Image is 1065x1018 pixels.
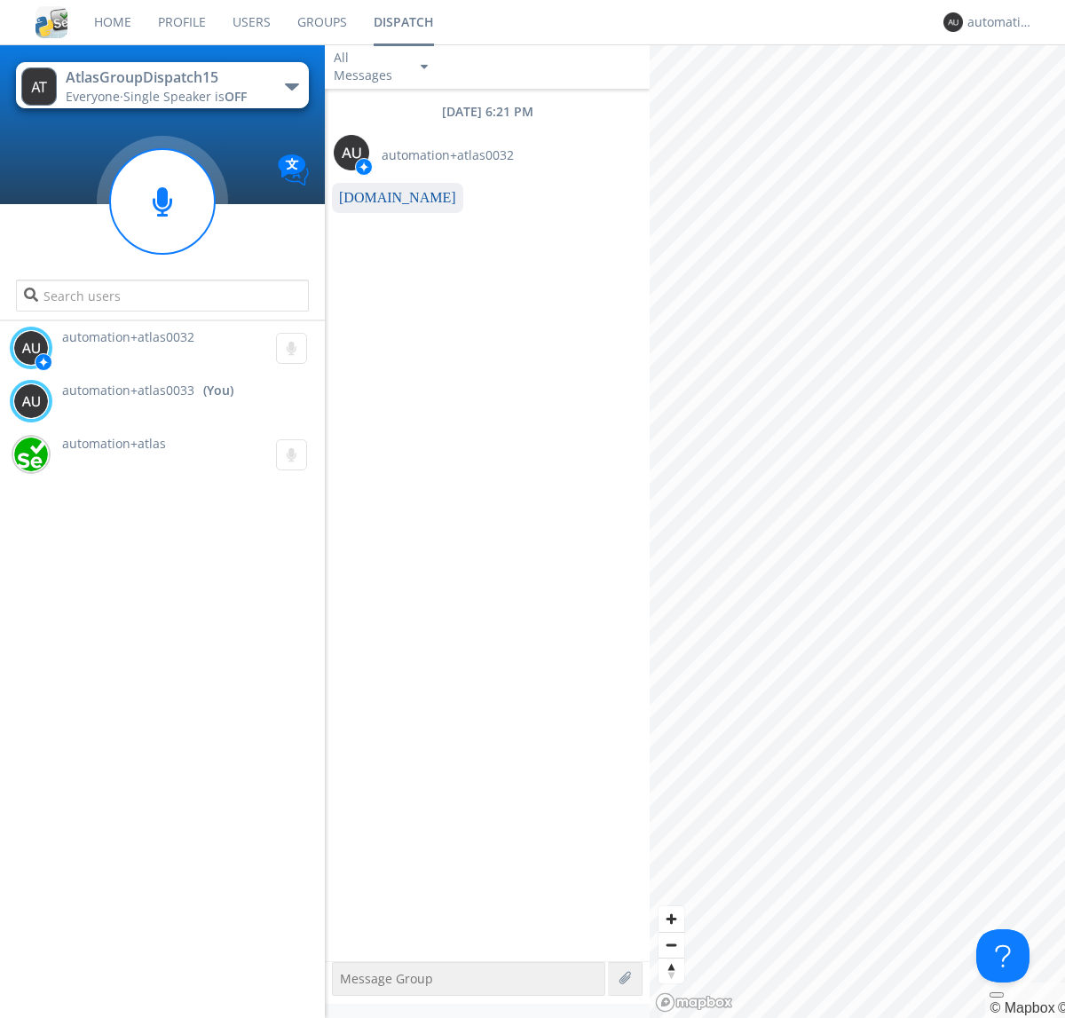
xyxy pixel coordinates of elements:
[62,328,194,345] span: automation+atlas0032
[13,437,49,472] img: d2d01cd9b4174d08988066c6d424eccd
[16,62,308,108] button: AtlasGroupDispatch15Everyone·Single Speaker isOFF
[659,906,684,932] button: Zoom in
[421,65,428,69] img: caret-down-sm.svg
[976,929,1029,982] iframe: Toggle Customer Support
[334,135,369,170] img: 373638.png
[655,992,733,1013] a: Mapbox logo
[659,933,684,958] span: Zoom out
[66,88,265,106] div: Everyone ·
[203,382,233,399] div: (You)
[943,12,963,32] img: 373638.png
[16,280,308,312] input: Search users
[35,6,67,38] img: cddb5a64eb264b2086981ab96f4c1ba7
[990,992,1004,998] button: Toggle attribution
[21,67,57,106] img: 373638.png
[334,49,405,84] div: All Messages
[967,13,1034,31] div: automation+atlas0033
[123,88,247,105] span: Single Speaker is
[13,330,49,366] img: 373638.png
[659,959,684,983] span: Reset bearing to north
[990,1000,1054,1015] a: Mapbox
[66,67,265,88] div: AtlasGroupDispatch15
[278,154,309,185] img: Translation enabled
[62,435,166,452] span: automation+atlas
[225,88,247,105] span: OFF
[659,958,684,983] button: Reset bearing to north
[13,383,49,419] img: 373638.png
[659,932,684,958] button: Zoom out
[339,190,456,205] a: [DOMAIN_NAME]
[62,382,194,399] span: automation+atlas0033
[325,103,650,121] div: [DATE] 6:21 PM
[382,146,514,164] span: automation+atlas0032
